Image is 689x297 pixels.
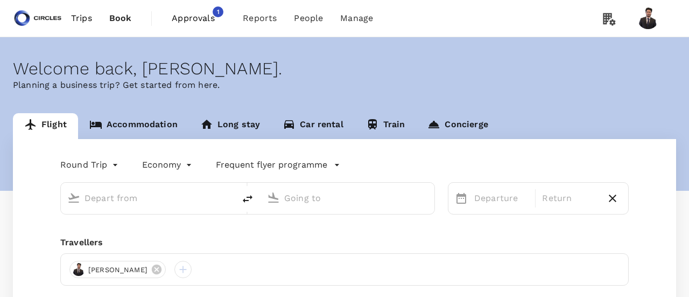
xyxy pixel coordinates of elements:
[78,113,189,139] a: Accommodation
[637,8,659,29] img: Hassan Mujtaba
[216,158,327,171] p: Frequent flyer programme
[284,190,412,206] input: Going to
[142,156,194,174] div: Economy
[213,6,223,17] span: 1
[172,12,226,25] span: Approvals
[82,265,154,275] span: [PERSON_NAME]
[189,113,271,139] a: Long stay
[294,12,323,25] span: People
[13,113,78,139] a: Flight
[355,113,417,139] a: Train
[60,156,121,174] div: Round Trip
[71,12,92,25] span: Trips
[542,192,596,205] p: Return
[416,113,499,139] a: Concierge
[427,197,429,199] button: Open
[340,12,373,25] span: Manage
[216,158,340,171] button: Frequent flyer programme
[13,6,62,30] img: Circles
[271,113,355,139] a: Car rental
[85,190,212,206] input: Depart from
[109,12,132,25] span: Book
[235,186,261,212] button: delete
[13,79,676,92] p: Planning a business trip? Get started from here.
[69,261,166,278] div: [PERSON_NAME]
[474,192,529,205] p: Departure
[13,59,676,79] div: Welcome back , [PERSON_NAME] .
[72,263,85,276] img: avatar-688dc3ae75335.png
[60,236,629,249] div: Travellers
[243,12,277,25] span: Reports
[227,197,229,199] button: Open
